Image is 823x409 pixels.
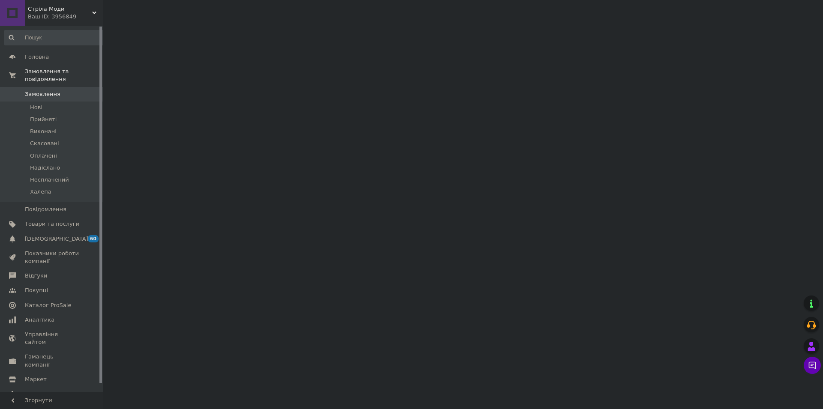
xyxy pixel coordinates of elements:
span: Відгуки [25,272,47,280]
span: Товари та послуги [25,220,79,228]
button: Чат з покупцем [804,357,821,374]
span: Замовлення та повідомлення [25,68,103,83]
span: Покупці [25,287,48,294]
span: Замовлення [25,90,60,98]
span: Скасовані [30,140,59,147]
span: Налаштування [25,390,69,398]
span: Халепа [30,188,51,196]
span: Головна [25,53,49,61]
span: Управління сайтом [25,331,79,346]
input: Пошук [4,30,106,45]
span: Нові [30,104,42,111]
span: Маркет [25,376,47,383]
span: Оплачені [30,152,57,160]
span: Повідомлення [25,206,66,213]
span: Надіслано [30,164,60,172]
span: Стріла Моди [28,5,92,13]
span: Аналітика [25,316,54,324]
span: Прийняті [30,116,57,123]
span: 60 [88,235,99,242]
span: Каталог ProSale [25,302,71,309]
span: Несплачений [30,176,69,184]
span: Виконані [30,128,57,135]
div: Ваш ID: 3956849 [28,13,103,21]
span: [DEMOGRAPHIC_DATA] [25,235,88,243]
span: Показники роботи компанії [25,250,79,265]
span: Гаманець компанії [25,353,79,368]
